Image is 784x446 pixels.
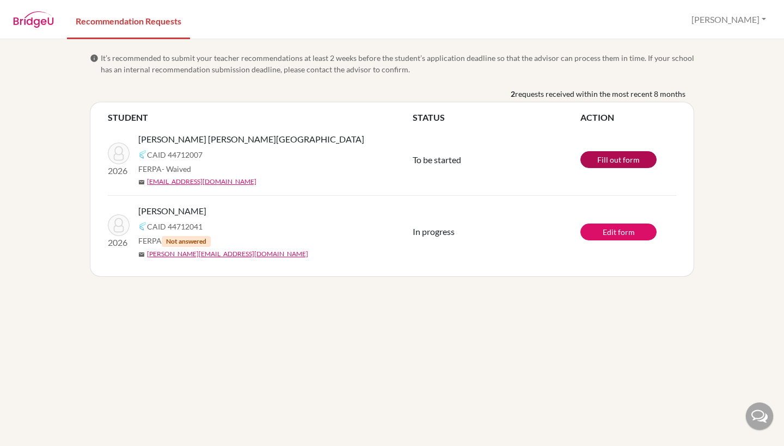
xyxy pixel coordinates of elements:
span: FERPA [138,235,211,247]
th: ACTION [580,111,676,124]
img: Penón Gillen, Luisa [108,214,130,236]
th: STUDENT [108,111,413,124]
button: [PERSON_NAME] [687,9,771,30]
p: 2026 [108,236,130,249]
span: requests received within the most recent 8 months [515,88,685,100]
th: STATUS [413,111,580,124]
span: Not answered [162,236,211,247]
span: CAID 44712041 [147,221,203,232]
span: mail [138,179,145,185]
span: FERPA [138,163,191,175]
span: info [90,54,99,63]
span: It’s recommended to submit your teacher recommendations at least 2 weeks before the student’s app... [101,52,694,75]
span: mail [138,251,145,258]
span: Help [25,8,47,17]
a: [PERSON_NAME][EMAIL_ADDRESS][DOMAIN_NAME] [147,249,308,259]
img: Castro Montvelisky, Sofía [108,143,130,164]
a: Fill out form [580,151,657,168]
span: To be started [413,154,461,165]
p: 2026 [108,164,130,177]
span: [PERSON_NAME] [138,205,206,218]
img: Common App logo [138,222,147,231]
img: BridgeU logo [13,11,54,28]
a: Edit form [580,224,657,240]
b: 2 [511,88,515,100]
a: Recommendation Requests [67,2,190,39]
img: Common App logo [138,150,147,159]
span: [PERSON_NAME] [PERSON_NAME][GEOGRAPHIC_DATA] [138,133,364,146]
span: CAID 44712007 [147,149,203,160]
span: - Waived [162,164,191,174]
a: [EMAIL_ADDRESS][DOMAIN_NAME] [147,177,256,187]
span: In progress [413,226,455,237]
